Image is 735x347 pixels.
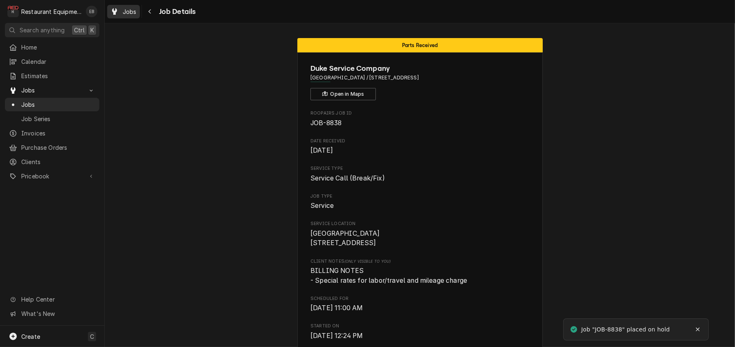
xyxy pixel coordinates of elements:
a: Go to Jobs [5,83,99,97]
a: Go to What's New [5,307,99,320]
span: Job Type [310,193,529,200]
span: Pricebook [21,172,83,180]
a: Go to Help Center [5,293,99,306]
span: Estimates [21,72,95,80]
span: Started On [310,323,529,329]
a: Purchase Orders [5,141,99,154]
span: Started On [310,331,529,341]
div: Client Information [310,63,529,100]
div: Emily Bird's Avatar [86,6,97,17]
a: Jobs [5,98,99,111]
a: Jobs [107,5,140,18]
span: What's New [21,309,94,318]
span: Client Notes [310,258,529,265]
button: Search anythingCtrlK [5,23,99,37]
a: Estimates [5,69,99,83]
div: [object Object] [310,258,529,286]
span: Service Call (Break/Fix) [310,174,385,182]
span: Roopairs Job ID [310,110,529,117]
span: Service Location [310,221,529,227]
div: Roopairs Job ID [310,110,529,128]
div: Scheduled For [310,295,529,313]
span: Job Type [310,201,529,211]
span: Ctrl [74,26,85,34]
a: Clients [5,155,99,169]
span: Search anything [20,26,65,34]
span: Job Details [157,6,196,17]
button: Open in Maps [310,88,376,100]
div: R [7,6,19,17]
a: Invoices [5,126,99,140]
span: BILLING NOTES - Special rates for labor/travel and mileage charge [310,267,467,284]
div: Service Type [310,165,529,183]
span: Calendar [21,57,95,66]
span: Purchase Orders [21,143,95,152]
span: [DATE] [310,146,333,154]
div: Started On [310,323,529,340]
span: Help Center [21,295,94,304]
a: Home [5,41,99,54]
a: Job Series [5,112,99,126]
span: [DATE] 12:24 PM [310,332,363,340]
span: Scheduled For [310,295,529,302]
div: Restaurant Equipment Diagnostics's Avatar [7,6,19,17]
span: Date Received [310,138,529,144]
div: Job Type [310,193,529,211]
span: JOB-8838 [310,119,342,127]
span: Service Location [310,229,529,248]
a: Go to Pricebook [5,169,99,183]
span: [object Object] [310,266,529,285]
span: Service Type [310,173,529,183]
span: Parts Received [402,43,438,48]
span: C [90,332,94,341]
span: Job Series [21,115,95,123]
div: Service Location [310,221,529,248]
span: Date Received [310,146,529,155]
a: Calendar [5,55,99,68]
div: Status [297,38,543,52]
span: [GEOGRAPHIC_DATA] [STREET_ADDRESS] [310,230,380,247]
span: Clients [21,158,95,166]
span: Jobs [123,7,137,16]
span: Invoices [21,129,95,137]
span: Address [310,74,529,81]
span: [DATE] 11:00 AM [310,304,363,312]
div: EB [86,6,97,17]
span: (Only Visible to You) [344,259,391,264]
span: Home [21,43,95,52]
span: Roopairs Job ID [310,118,529,128]
span: Scheduled For [310,303,529,313]
span: Name [310,63,529,74]
span: Service Type [310,165,529,172]
span: Create [21,333,40,340]
div: Date Received [310,138,529,155]
span: K [90,26,94,34]
div: Job "JOB-8838" placed on hold [581,325,671,334]
span: Service [310,202,334,210]
span: Jobs [21,86,83,95]
div: Restaurant Equipment Diagnostics [21,7,81,16]
span: Jobs [21,100,95,109]
button: Navigate back [144,5,157,18]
